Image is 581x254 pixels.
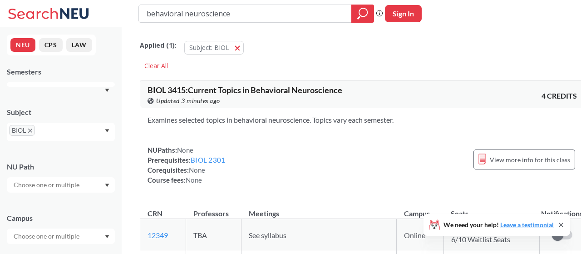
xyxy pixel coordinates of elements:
[189,166,205,174] span: None
[186,199,241,219] th: Professors
[443,222,554,228] span: We need your help!
[9,179,85,190] input: Choose one or multiple
[7,123,115,141] div: BIOLX to remove pillDropdown arrow
[105,184,109,187] svg: Dropdown arrow
[9,231,85,242] input: Choose one or multiple
[7,229,115,244] div: Dropdown arrow
[66,38,92,52] button: LAW
[148,231,168,239] a: 12349
[105,129,109,133] svg: Dropdown arrow
[443,199,540,219] th: Seats
[148,209,162,219] div: CRN
[148,145,225,185] div: NUPaths: Prerequisites: Corequisites: Course fees:
[397,199,444,219] th: Campus
[10,38,35,52] button: NEU
[385,5,422,22] button: Sign In
[7,162,115,172] div: NU Path
[7,107,115,117] div: Subject
[397,219,444,251] td: Online
[39,38,63,52] button: CPS
[28,129,32,133] svg: X to remove pill
[177,146,193,154] span: None
[148,115,577,125] section: Examines selected topics in behavioral neuroscience. Topics vary each semester.
[184,41,244,55] button: Subject: BIOL
[105,235,109,239] svg: Dropdown arrow
[451,235,510,244] span: 6/10 Waitlist Seats
[189,43,229,52] span: Subject: BIOL
[500,221,554,229] a: Leave a testimonial
[7,67,115,77] div: Semesters
[148,85,342,95] span: BIOL 3415 : Current Topics in Behavioral Neuroscience
[357,7,368,20] svg: magnifying glass
[249,231,286,239] span: See syllabus
[105,89,109,92] svg: Dropdown arrow
[542,91,577,101] span: 4 CREDITS
[156,96,220,106] span: Updated 3 minutes ago
[140,40,177,50] span: Applied ( 1 ):
[140,59,172,73] div: Clear All
[9,125,35,136] span: BIOLX to remove pill
[241,199,397,219] th: Meetings
[490,154,570,165] span: View more info for this class
[7,213,115,223] div: Campus
[146,6,345,21] input: Class, professor, course number, "phrase"
[351,5,374,23] div: magnifying glass
[186,176,202,184] span: None
[186,219,241,251] td: TBA
[191,156,225,164] a: BIOL 2301
[7,177,115,193] div: Dropdown arrow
